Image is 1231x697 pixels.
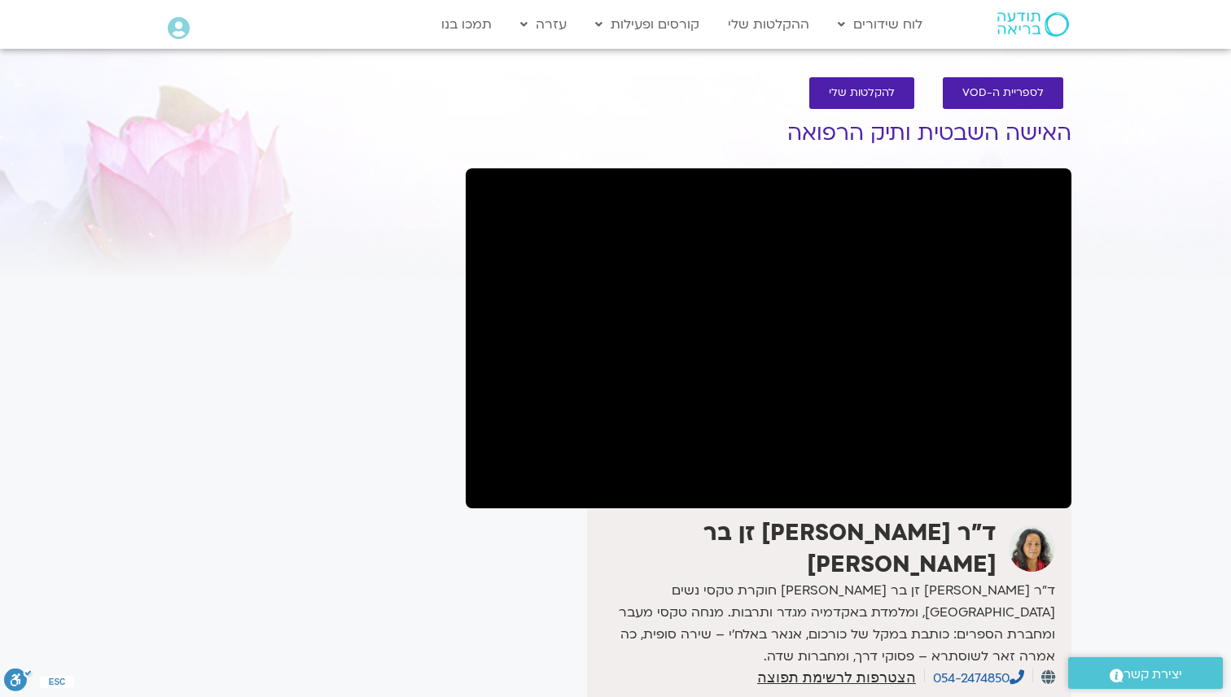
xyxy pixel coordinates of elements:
h1: האישה השבטית ותיק הרפואה [466,121,1071,146]
span: לספריית ה-VOD [962,87,1044,99]
a: לוח שידורים [830,9,931,40]
a: לספריית ה-VOD [943,77,1063,109]
a: להקלטות שלי [809,77,914,109]
a: ההקלטות שלי [720,9,817,40]
strong: ד״ר [PERSON_NAME] זן בר [PERSON_NAME] [703,517,997,579]
a: יצירת קשר [1068,657,1223,689]
a: עזרה [512,9,575,40]
a: קורסים ופעילות [587,9,707,40]
a: תמכו בנו [433,9,500,40]
p: ד”ר [PERSON_NAME] זן בר [PERSON_NAME] חוקרת טקסי נשים [GEOGRAPHIC_DATA], ומלמדת באקדמיה מגדר ותרב... [591,580,1055,668]
span: יצירת קשר [1124,664,1182,686]
a: הצטרפות לרשימת תפוצה [757,670,916,685]
iframe: האישה השבטית ותיק הרפואה עם צילה זן-בר צור - מפגש ראשון 7.9.25 [466,168,1071,508]
span: להקלטות שלי [829,87,895,99]
a: 054-2474850 [933,669,1024,687]
img: ד״ר צילה זן בר צור [1009,525,1055,572]
img: תודעה בריאה [997,12,1069,37]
